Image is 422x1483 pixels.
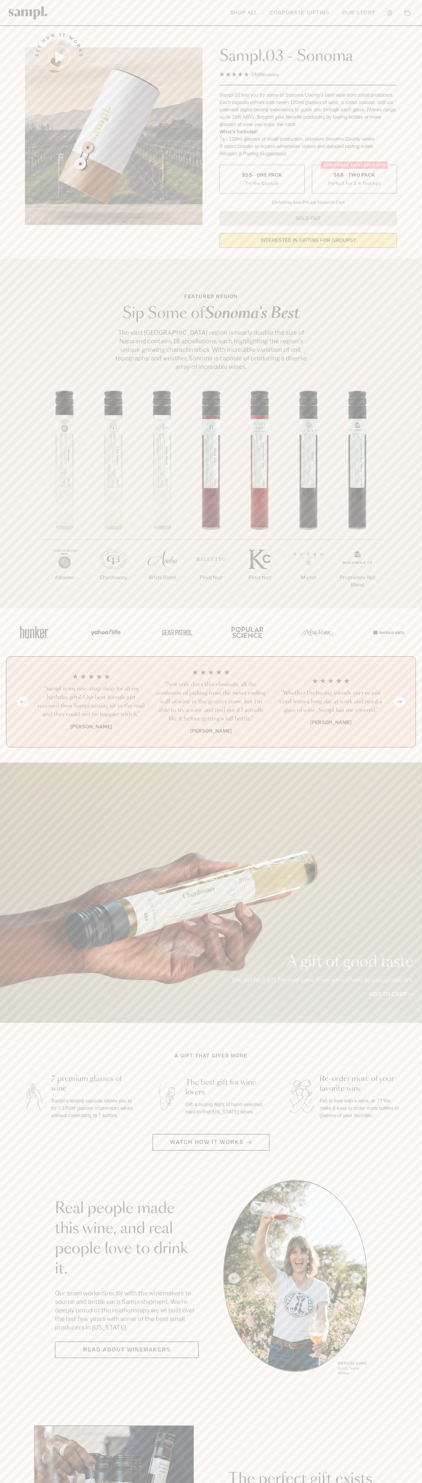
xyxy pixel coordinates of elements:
button: Next slide [394,697,405,707]
p: The vast [GEOGRAPHIC_DATA] region is nearly double the size of Napa and contains 18 appellations,... [113,328,309,371]
p: Fall in love with a wine, or 7? We make it easy to order more bottles or glasses of your favorites. [320,1097,402,1119]
img: Artboard_4_28b4d326-c26e-48f9-9c80-911f17d6414e_x450.png [228,619,265,645]
button: Watch how it works [152,1134,270,1151]
h2: Real people made this wine, and real people love to drink it. [55,1199,199,1279]
p: Featured Region [113,293,309,300]
li: 3 / 7 [138,391,187,601]
b: [PERSON_NAME] [310,720,352,725]
h3: The best gift for wine lovers [185,1078,268,1097]
img: Artboard_7_5b34974b-f019-449e-91fb-745f8d0877ee_x450.png [370,619,406,645]
b: [PERSON_NAME] [70,724,112,730]
img: Artboard_3_0b291449-6e8c-4d07-b2c2-3f3601a19cd1_x450.png [299,619,335,645]
p: White Blend [138,574,187,581]
div: slide 1 [223,1180,367,1377]
a: Add to cart [369,990,413,998]
small: Perfect For 2-4 Tastings [328,180,381,186]
h3: Re-order more of your favorite wine [320,1074,402,1094]
h2: A gift that gives more [175,1052,248,1059]
p: Albarino [40,574,89,581]
p: Proprietary Red Blend [333,574,382,589]
a: Our Story [339,6,378,20]
p: Chardonnay [89,574,138,581]
img: Artboard_6_04f9a106-072f-468a-bdd7-f11783b05722_x450.png [87,619,123,645]
img: Sampl logo [9,6,48,19]
li: 1 / 4 [36,669,146,735]
li: 7x - 100ml glasses of small production, premium Sonoma County wines [220,135,397,143]
li: 6 / 7 [284,391,333,601]
li: Recipes & Pairing Suggestions [220,150,397,157]
div: 140Reviews [220,70,279,79]
a: Shop All [227,6,261,20]
h3: “Not only does this eliminate all the confusion of picking from the never ending wall of wine in ... [156,680,266,723]
h2: Sip Some of [113,306,309,321]
p: Sampl's tasting capsule allows you to try 7 100ml glasses of premium wines without committing to ... [51,1097,134,1119]
div: Sampl.03 lets you try some of Sonoma County's best wine from small producers. Each capsule comes ... [220,92,397,128]
li: 2 / 7 [89,391,138,601]
li: 1 / 7 [40,391,89,601]
div: Christmas SALE! Save 20% [321,161,388,169]
p: Our team works directly with the winemakers to source and bottle each Sampl shipment. We’re deepl... [55,1289,199,1332]
p: Gift a tasting flight of hand-selected, hard-to-find [US_STATE] wines. [185,1101,268,1116]
span: Reviews [260,72,279,78]
small: Try the Capsule [245,180,279,186]
span: $55 - One Pack [242,172,282,179]
li: 5 / 7 [235,391,284,601]
ul: carousel [223,1180,367,1377]
a: Read about Winemakers [55,1341,199,1358]
h1: Sampl.03 - Sonoma [220,47,397,66]
p: Pinot Noir [187,574,235,581]
a: Corporate Gifting [267,6,333,20]
p: A gift of good taste [231,955,413,969]
button: See how it works [42,40,76,74]
li: 3 / 4 [276,669,386,735]
em: Sonoma's Best [205,306,300,321]
span: $88 - Two Pack [334,172,375,179]
h3: “Sampl is my one-stop shop for all my birthday gifts! Our best friends just received their Sampl ... [36,685,146,719]
li: 7 / 7 [333,391,382,608]
p: [PERSON_NAME] Sutro, Sutro Wines [338,1361,367,1376]
li: Christmas Sale Pricing Shown In Cart [269,200,348,205]
p: Merlot [284,574,333,581]
img: Artboard_1_c8cd28af-0030-4af1-819c-248e302c7f06_x450.png [16,619,52,645]
a: interested in gifting for groups? [220,233,397,248]
li: 2 / 4 [156,669,266,735]
button: Previous slide [17,697,28,707]
b: [PERSON_NAME] [190,728,232,734]
strong: What’s Included: [220,129,258,134]
p: Pinot Noir [235,574,284,581]
img: Artboard_5_7fdae55a-36fd-43f7-8bfd-f74a06a2878e_x450.png [157,619,194,645]
img: Sampl.03 - Sonoma [25,47,202,225]
li: 4 / 7 [187,391,235,601]
span: 140 [251,72,260,78]
li: A smart coaster to access winemaker videos and detailed tasting notes. [220,143,397,150]
h3: 7 premium glasses of wine [51,1074,134,1094]
p: The perfect gift for everyone from wine lovers to casual sippers. [231,976,413,984]
button: Sold Out [220,211,397,226]
h3: “Whether I'm having friends over or just tired from a long day at work and need a glass of wine, ... [276,689,386,715]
